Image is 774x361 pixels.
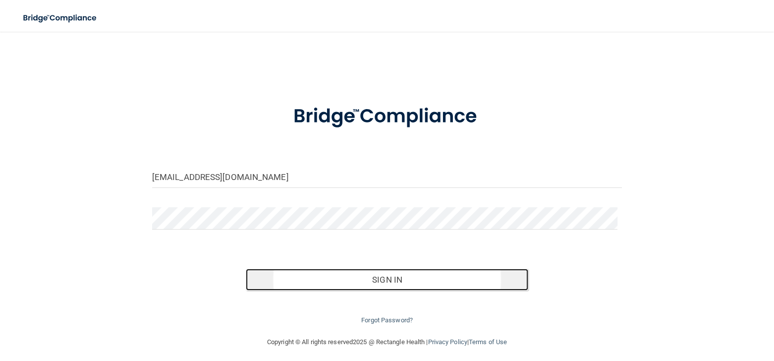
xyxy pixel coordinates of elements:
[361,316,413,324] a: Forgot Password?
[246,269,528,291] button: Sign In
[152,166,622,188] input: Email
[428,338,467,346] a: Privacy Policy
[15,8,106,28] img: bridge_compliance_login_screen.278c3ca4.svg
[273,91,500,142] img: bridge_compliance_login_screen.278c3ca4.svg
[206,326,568,358] div: Copyright © All rights reserved 2025 @ Rectangle Health | |
[603,297,762,336] iframe: Drift Widget Chat Controller
[469,338,507,346] a: Terms of Use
